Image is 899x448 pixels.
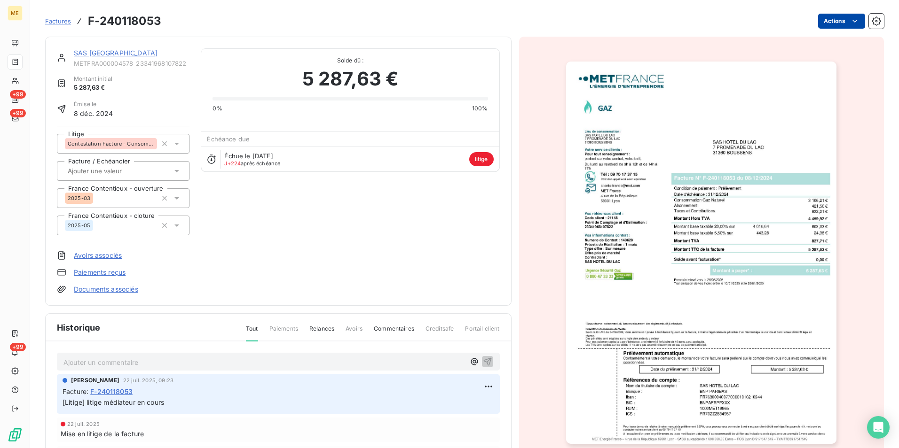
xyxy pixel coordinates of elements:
span: Avoirs [346,324,363,340]
span: Historique [57,321,101,334]
span: Portail client [465,324,499,340]
span: F-240118053 [90,386,133,396]
span: 22 juil. 2025, 09:23 [123,378,173,383]
span: Commentaires [374,324,414,340]
span: +99 [10,343,26,351]
span: Tout [246,324,258,341]
a: +99 [8,111,22,126]
div: Open Intercom Messenger [867,416,890,439]
a: Avoirs associés [74,251,122,260]
span: METFRA000004578_23341968107822 [74,60,189,67]
span: Échue le [DATE] [224,152,273,160]
span: [Litige] litige médiateur en cours [63,398,164,406]
a: Paiements reçus [74,268,126,277]
span: 100% [472,104,488,113]
span: 8 déc. 2024 [74,108,113,118]
span: 2025-03 [68,195,90,201]
button: Actions [818,14,865,29]
span: Émise le [74,100,113,108]
span: Contestation Facture - Consommation/Prix/tarif [68,141,154,147]
span: Mise en litige de la facture [61,429,144,439]
span: Creditsafe [426,324,454,340]
a: SAS [GEOGRAPHIC_DATA] [74,49,158,57]
span: J+224 [224,160,241,167]
span: litige [469,152,494,166]
span: 2025-05 [68,223,90,228]
img: Logo LeanPay [8,427,23,442]
span: Factures [45,17,71,25]
span: 5 287,63 € [74,83,112,93]
span: [PERSON_NAME] [71,376,119,385]
span: +99 [10,90,26,99]
span: 22 juil. 2025 [67,421,100,427]
h3: F-240118053 [88,13,161,30]
a: Documents associés [74,285,138,294]
span: Échéance due [207,135,250,143]
span: Facture : [63,386,88,396]
span: 5 287,63 € [302,65,399,93]
img: invoice_thumbnail [566,62,836,444]
span: Solde dû : [213,56,488,65]
span: Paiements [269,324,298,340]
span: Relances [309,324,334,340]
a: Factures [45,16,71,26]
span: après échéance [224,161,280,166]
span: 0% [213,104,222,113]
a: +99 [8,92,22,107]
div: ME [8,6,23,21]
span: Montant initial [74,75,112,83]
span: +99 [10,109,26,117]
input: Ajouter une valeur [67,167,161,175]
